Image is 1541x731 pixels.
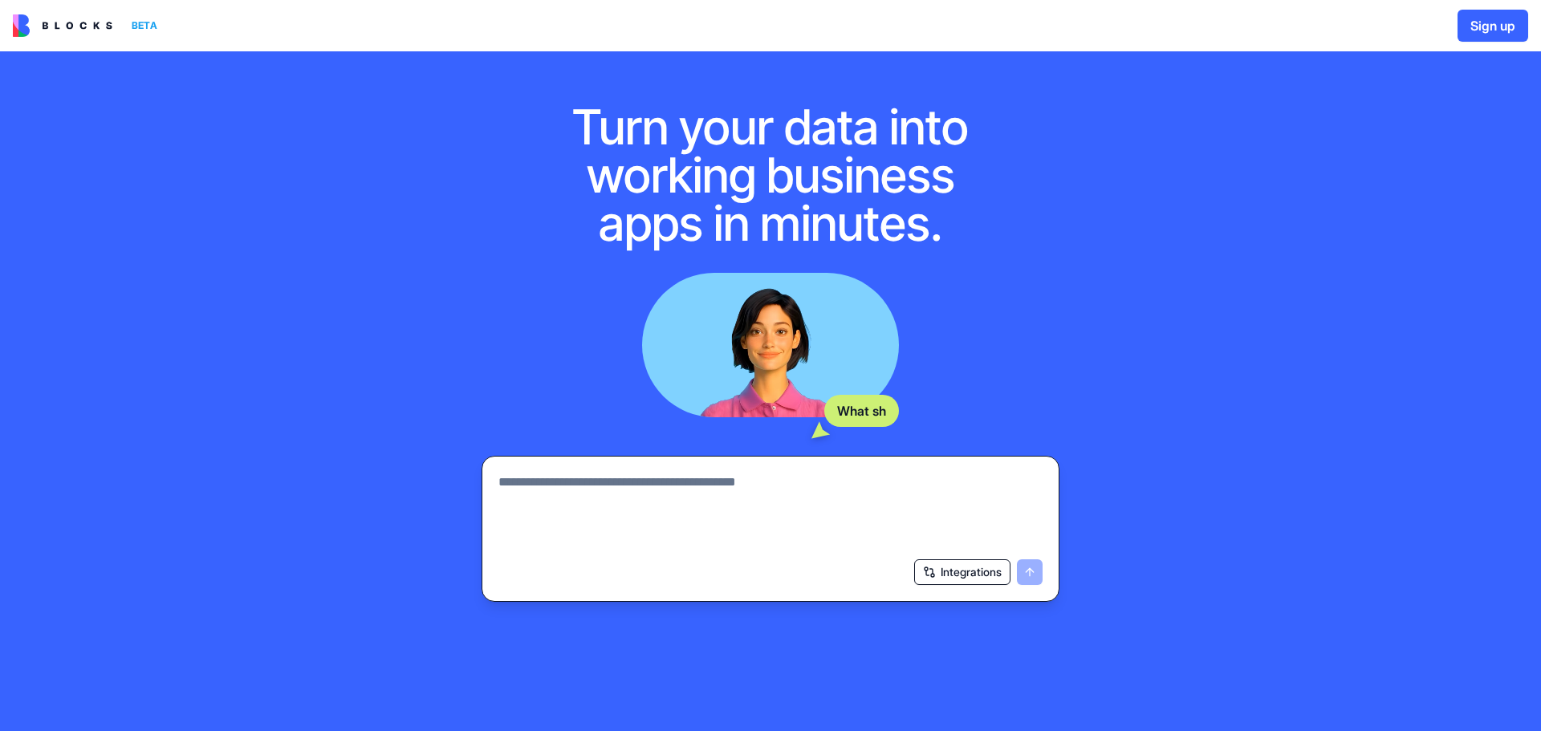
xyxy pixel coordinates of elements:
div: BETA [125,14,164,37]
h1: Turn your data into working business apps in minutes. [539,103,1002,247]
button: Integrations [914,559,1010,585]
div: What sh [824,395,899,427]
a: BETA [13,14,164,37]
img: logo [13,14,112,37]
button: Sign up [1458,10,1528,42]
